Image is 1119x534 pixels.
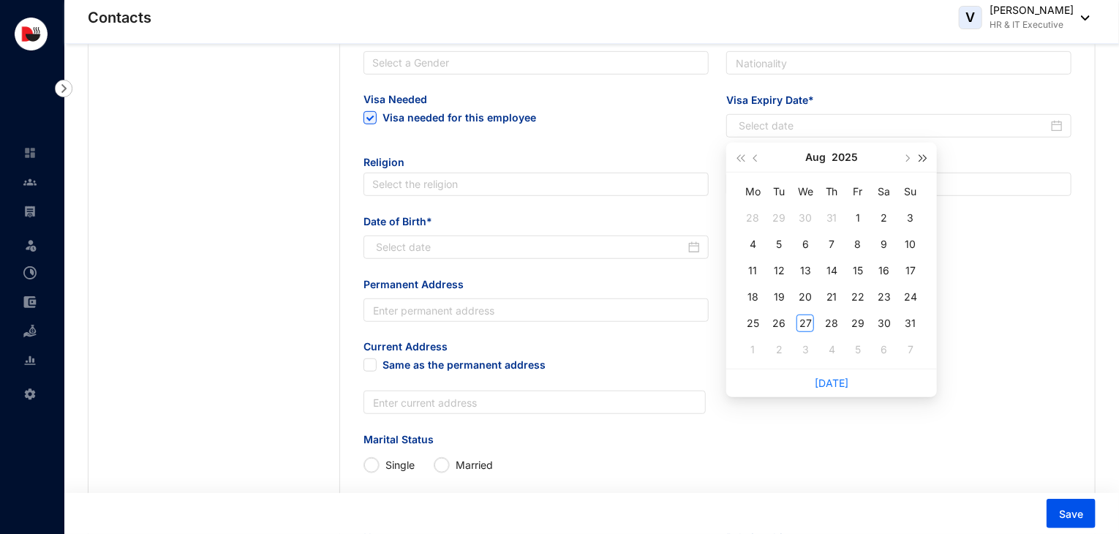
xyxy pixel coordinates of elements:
span: Visa needed for this employee [383,111,536,127]
td: 2025-08-07 [818,231,845,257]
div: 5 [849,341,867,358]
th: We [792,178,818,205]
td: 2025-08-04 [739,231,766,257]
td: 2025-08-06 [792,231,818,257]
td: 2025-08-02 [871,205,897,231]
img: logo [15,18,48,50]
div: 13 [796,262,814,279]
input: Permanent Address [363,298,709,322]
td: 2025-08-10 [897,231,924,257]
img: nav-icon-right.af6afadce00d159da59955279c43614e.svg [55,80,72,97]
span: V [966,11,976,24]
label: Permanent Address [363,277,474,293]
img: time-attendance-unselected.8aad090b53826881fffb.svg [23,266,37,279]
td: 2025-08-09 [871,231,897,257]
td: 2025-09-05 [845,336,871,363]
div: 1 [849,209,867,227]
img: report-unselected.e6a6b4230fc7da01f883.svg [23,354,37,367]
input: Date of Birth* [376,239,685,255]
label: Marital Status [363,432,444,448]
td: 2025-07-29 [766,205,792,231]
div: 23 [875,288,893,306]
div: 2 [875,209,893,227]
li: Time Attendance [12,258,47,287]
td: 2025-08-28 [818,310,845,336]
td: 2025-08-11 [739,257,766,284]
th: Th [818,178,845,205]
div: 7 [823,236,840,253]
div: 6 [875,341,893,358]
div: 28 [744,209,761,227]
div: 22 [849,288,867,306]
td: 2025-08-12 [766,257,792,284]
div: 27 [796,315,814,332]
td: 2025-08-20 [792,284,818,310]
span: Same as the permanent address [363,358,377,372]
td: 2025-08-17 [897,257,924,284]
div: 29 [849,315,867,332]
td: 2025-08-18 [739,284,766,310]
img: settings-unselected.1febfda315e6e19643a1.svg [23,388,37,401]
li: Reports [12,346,47,375]
p: HR & IT Executive [990,18,1074,32]
td: 2025-09-02 [766,336,792,363]
td: 2025-08-31 [897,310,924,336]
img: leave-unselected.2934df6273408c3f84d9.svg [23,238,38,252]
div: 9 [875,236,893,253]
td: 2025-08-13 [792,257,818,284]
button: Save [1047,499,1096,528]
li: Expenses [12,287,47,317]
div: 18 [744,288,761,306]
span: Save [1059,507,1083,522]
span: Religion [363,155,709,173]
div: 31 [902,315,919,332]
span: Visa needed for this employee [363,111,377,124]
div: 4 [744,236,761,253]
div: 30 [796,209,814,227]
td: 2025-09-07 [897,336,924,363]
div: 11 [744,262,761,279]
li: Home [12,138,47,168]
div: 31 [823,209,840,227]
td: 2025-08-05 [766,231,792,257]
a: [DATE] [815,377,848,389]
td: 2025-08-21 [818,284,845,310]
p: Married [456,458,493,473]
td: 2025-07-30 [792,205,818,231]
button: 2025 [832,143,858,172]
div: 8 [849,236,867,253]
span: Visa Needed [363,92,709,110]
div: 17 [902,262,919,279]
td: 2025-07-28 [739,205,766,231]
td: 2025-08-24 [897,284,924,310]
img: home-unselected.a29eae3204392db15eaf.svg [23,146,37,159]
li: Payroll [12,197,47,226]
th: Mo [739,178,766,205]
td: 2025-08-22 [845,284,871,310]
td: 2025-09-03 [792,336,818,363]
div: 28 [823,315,840,332]
td: 2025-08-25 [739,310,766,336]
td: 2025-08-23 [871,284,897,310]
p: Contacts [88,7,151,28]
td: 2025-08-27 [792,310,818,336]
div: 3 [796,341,814,358]
img: people-unselected.118708e94b43a90eceab.svg [23,176,37,189]
img: loan-unselected.d74d20a04637f2d15ab5.svg [23,325,37,338]
p: Single [385,458,415,473]
td: 2025-08-16 [871,257,897,284]
button: Aug [805,143,826,172]
div: 7 [902,341,919,358]
div: 29 [770,209,788,227]
li: Contacts [12,168,47,197]
td: 2025-08-26 [766,310,792,336]
span: Same as the permanent address [383,358,546,374]
div: 10 [902,236,919,253]
td: 2025-08-03 [897,205,924,231]
td: 2025-09-06 [871,336,897,363]
td: 2025-08-08 [845,231,871,257]
div: 21 [823,288,840,306]
td: 2025-08-30 [871,310,897,336]
div: 30 [875,315,893,332]
label: Date of Birth* [363,214,442,230]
